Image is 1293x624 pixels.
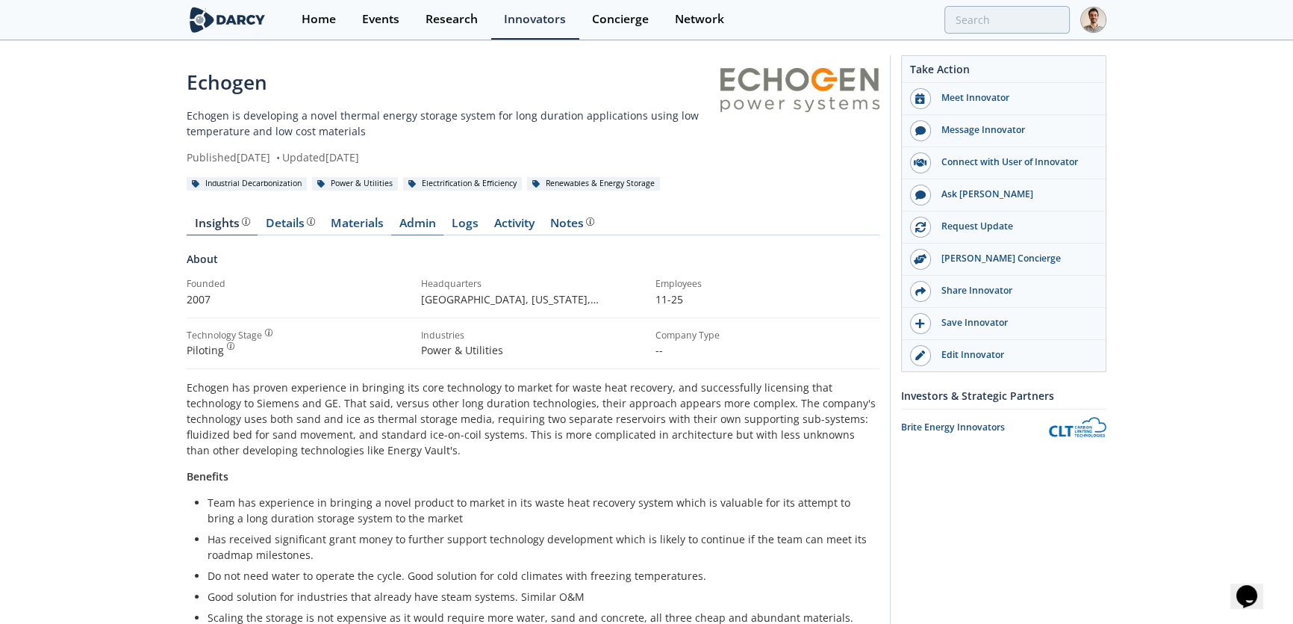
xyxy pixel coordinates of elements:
[527,177,660,191] div: Renewables & Energy Storage
[592,13,649,25] div: Concierge
[426,13,478,25] div: Research
[1080,7,1106,33] img: Profile
[208,568,869,584] li: Do not need water to operate the cycle. Good solution for cold climates with freezing temperatures.
[655,342,879,358] p: --
[187,342,411,358] div: Piloting
[312,177,398,191] div: Power & Utilities
[550,217,594,229] div: Notes
[902,308,1106,340] button: Save Innovator
[931,123,1098,137] div: Message Innovator
[421,291,645,307] p: [GEOGRAPHIC_DATA], [US_STATE] , [GEOGRAPHIC_DATA]
[443,217,486,235] a: Logs
[901,415,1106,441] a: Brite Energy Innovators Brite Energy Innovators
[403,177,522,191] div: Electrification & Efficiency
[902,61,1106,83] div: Take Action
[1230,564,1278,609] iframe: chat widget
[944,6,1070,34] input: Advanced Search
[931,316,1098,330] div: Save Innovator
[187,7,268,33] img: logo-wide.svg
[307,217,315,226] img: information.svg
[187,380,879,458] p: Echogen has proven experience in bringing its core technology to market for waste heat recovery, ...
[901,383,1106,409] div: Investors & Strategic Partners
[421,343,503,357] span: Power & Utilities
[504,13,566,25] div: Innovators
[273,150,282,164] span: •
[421,277,645,291] div: Headquarters
[675,13,724,25] div: Network
[391,217,443,235] a: Admin
[931,220,1098,233] div: Request Update
[227,342,235,350] img: information.svg
[1048,415,1106,441] img: Brite Energy Innovators
[208,589,869,605] li: Good solution for industries that already have steam systems. Similar O&M
[902,340,1106,371] a: Edit Innovator
[187,217,258,235] a: Insights
[187,108,720,139] p: Echogen is developing a novel thermal energy storage system for long duration applications using ...
[187,329,262,342] div: Technology Stage
[187,68,720,97] div: Echogen
[187,291,411,307] p: 2007
[242,217,250,226] img: information.svg
[486,217,542,235] a: Activity
[421,329,645,342] div: Industries
[187,469,228,484] strong: Benefits
[187,251,879,277] div: About
[187,277,411,291] div: Founded
[187,177,307,191] div: Industrial Decarbonization
[208,531,869,563] li: Has received significant grant money to further support technology development which is likely to...
[655,277,879,291] div: Employees
[655,329,879,342] div: Company Type
[931,188,1098,201] div: Ask [PERSON_NAME]
[266,217,315,229] div: Details
[195,217,250,229] div: Insights
[901,421,1048,434] div: Brite Energy Innovators
[542,217,602,235] a: Notes
[258,217,323,235] a: Details
[265,329,273,337] img: information.svg
[302,13,336,25] div: Home
[931,284,1098,297] div: Share Innovator
[586,217,594,226] img: information.svg
[931,91,1098,105] div: Meet Innovator
[362,13,399,25] div: Events
[187,149,720,165] div: Published [DATE] Updated [DATE]
[208,495,869,526] li: Team has experience in bringing a novel product to market in its waste heat recovery system which...
[931,155,1098,169] div: Connect with User of Innovator
[931,252,1098,265] div: [PERSON_NAME] Concierge
[323,217,391,235] a: Materials
[655,291,879,307] p: 11-25
[931,348,1098,362] div: Edit Innovator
